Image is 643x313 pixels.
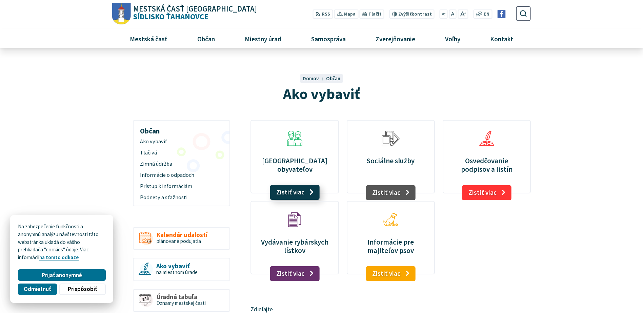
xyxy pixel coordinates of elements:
[42,272,82,279] span: Prijať anonymné
[458,9,468,19] button: Zväčšiť veľkosť písma
[398,12,432,17] span: kontrast
[136,192,227,203] a: Podnety a sťažnosti
[157,238,201,244] span: plánované podujatia
[484,11,489,18] span: EN
[133,227,230,250] a: Kalendár udalostí plánované podujatia
[133,289,230,312] a: Úradná tabuľa Oznamy mestskej časti
[136,136,227,147] a: Ako vybaviť
[157,293,206,300] span: Úradná tabuľa
[140,170,223,181] span: Informácie o odpadoch
[195,29,217,48] span: Občan
[398,11,411,17] span: Zvýšiť
[24,286,51,293] span: Odmietnuť
[133,5,257,13] span: Mestská časť [GEOGRAPHIC_DATA]
[232,29,294,48] a: Miestny úrad
[283,84,360,103] span: Ako vybaviť
[18,269,105,281] button: Prijať anonymné
[157,300,206,306] span: Oznamy mestskej časti
[299,29,358,48] a: Samospráva
[326,75,340,82] a: Občan
[112,3,257,25] a: Logo Sídlisko Ťahanovce, prejsť na domovskú stránku.
[462,185,512,200] a: Zistiť viac
[136,147,227,159] a: Tlačivá
[355,238,426,255] p: Informácie pre majiteľov psov
[366,266,416,281] a: Zistiť viac
[136,159,227,170] a: Zimná údržba
[497,10,506,18] img: Prejsť na Facebook stránku
[433,29,473,48] a: Voľby
[136,181,227,192] a: Prístup k informáciám
[156,269,198,275] span: na miestnom úrade
[303,75,319,82] span: Domov
[127,29,170,48] span: Mestská časť
[140,159,223,170] span: Zimná údržba
[242,29,284,48] span: Miestny úrad
[482,11,491,18] a: EN
[488,29,516,48] span: Kontakt
[451,156,522,173] p: Osvedčovanie podpisov a listín
[478,29,526,48] a: Kontakt
[334,9,358,19] a: Mapa
[270,185,320,200] a: Zistiť viac
[59,284,105,295] button: Prispôsobiť
[140,181,223,192] span: Prístup k informáciám
[259,156,330,173] p: [GEOGRAPHIC_DATA] obyvateľov
[140,136,223,147] span: Ako vybaviť
[140,147,223,159] span: Tlačivá
[185,29,227,48] a: Občan
[136,122,227,136] h3: Občan
[360,9,384,19] button: Tlačiť
[157,231,207,238] span: Kalendár udalostí
[308,29,348,48] span: Samospráva
[449,9,456,19] button: Nastaviť pôvodnú veľkosť písma
[366,185,416,200] a: Zistiť viac
[68,286,97,293] span: Prispôsobiť
[131,5,257,21] span: Sídlisko Ťahanovce
[363,29,428,48] a: Zverejňovanie
[322,11,330,18] span: RSS
[259,238,330,255] p: Vydávanie rybárskych lístkov
[39,254,79,260] a: na tomto odkaze
[303,75,326,82] a: Domov
[117,29,180,48] a: Mestská časť
[389,9,434,19] button: Zvýšiťkontrast
[18,284,57,295] button: Odmietnuť
[368,12,381,17] span: Tlačiť
[355,156,426,165] p: Sociálne služby
[18,223,105,262] p: Na zabezpečenie funkčnosti a anonymnú analýzu návštevnosti táto webstránka ukladá do vášho prehli...
[140,192,223,203] span: Podnety a sťažnosti
[344,11,356,18] span: Mapa
[133,258,230,281] a: Ako vybaviť na miestnom úrade
[443,29,463,48] span: Voľby
[136,170,227,181] a: Informácie o odpadoch
[156,263,198,270] span: Ako vybaviť
[270,266,320,281] a: Zistiť viac
[112,3,131,25] img: Prejsť na domovskú stránku
[440,9,448,19] button: Zmenšiť veľkosť písma
[313,9,333,19] a: RSS
[373,29,418,48] span: Zverejňovanie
